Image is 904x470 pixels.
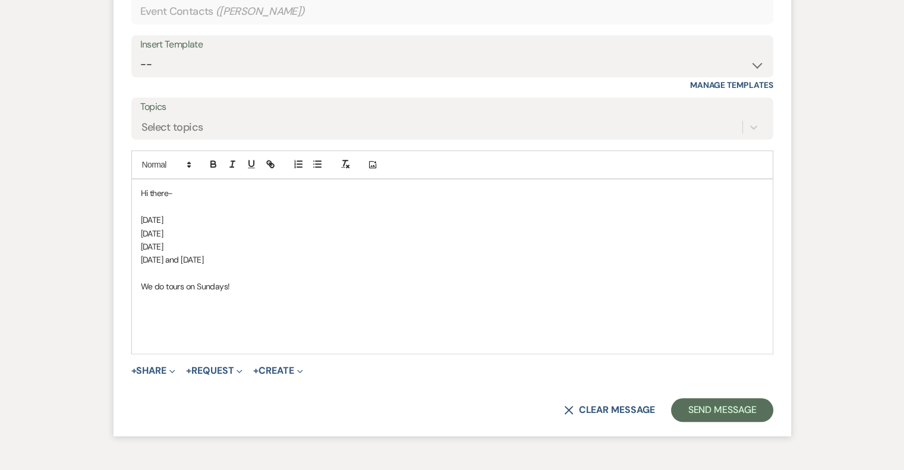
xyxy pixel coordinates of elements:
[253,366,259,376] span: +
[131,366,137,376] span: +
[253,366,303,376] button: Create
[141,213,764,226] p: [DATE]
[690,80,773,90] a: Manage Templates
[186,366,242,376] button: Request
[141,253,764,266] p: [DATE] and [DATE]
[671,398,773,422] button: Send Message
[140,36,764,53] div: Insert Template
[141,227,764,240] p: [DATE]
[140,99,764,116] label: Topics
[216,4,305,20] span: ( [PERSON_NAME] )
[141,280,764,293] p: We do tours on Sundays!
[141,240,764,253] p: [DATE]
[131,366,176,376] button: Share
[564,405,654,415] button: Clear message
[141,119,203,135] div: Select topics
[186,366,191,376] span: +
[141,187,764,200] p: Hi there-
